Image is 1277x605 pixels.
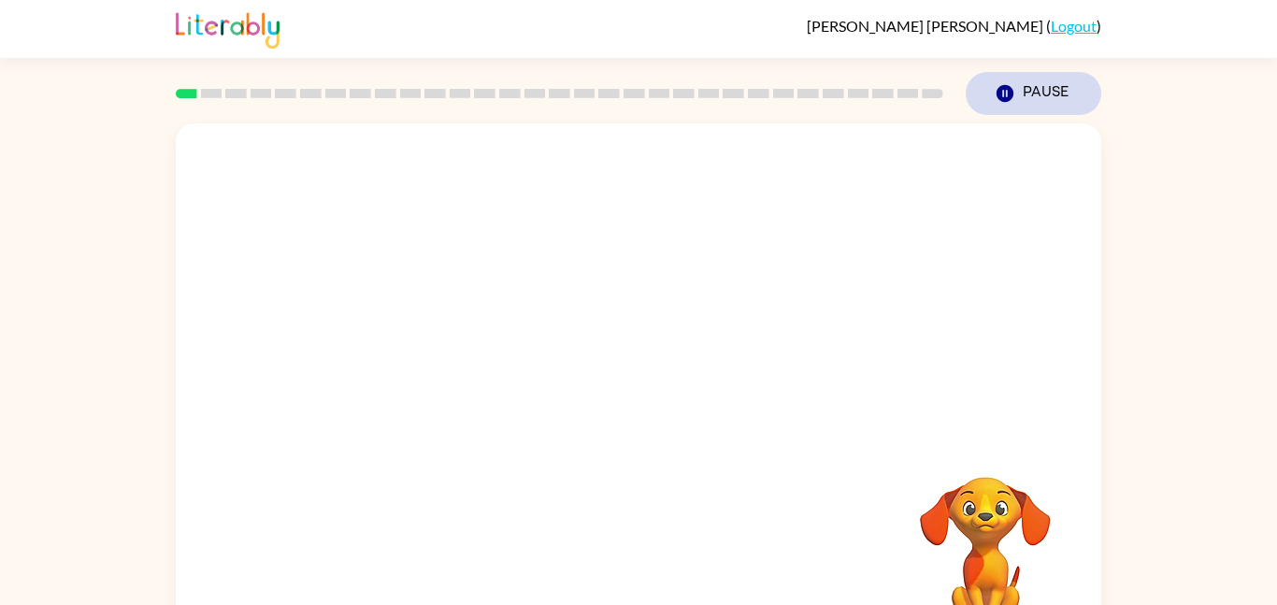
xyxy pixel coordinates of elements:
[807,17,1046,35] span: [PERSON_NAME] [PERSON_NAME]
[1051,17,1097,35] a: Logout
[966,72,1101,115] button: Pause
[807,17,1101,35] div: ( )
[176,7,280,49] img: Literably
